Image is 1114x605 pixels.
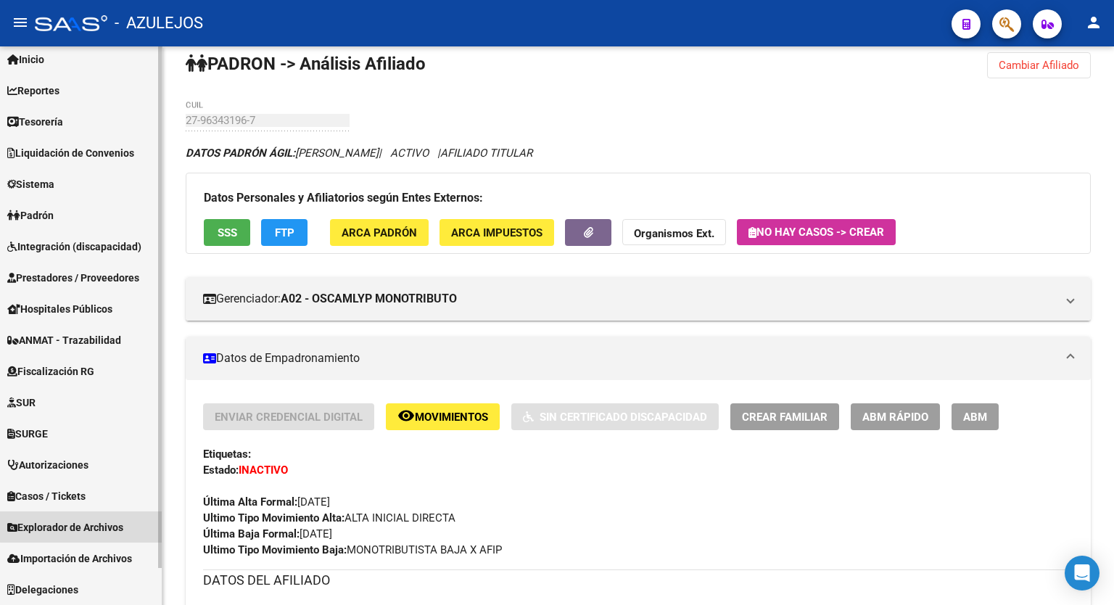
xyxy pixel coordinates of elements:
[203,543,347,556] strong: Ultimo Tipo Movimiento Baja:
[7,301,112,317] span: Hospitales Públicos
[203,511,344,524] strong: Ultimo Tipo Movimiento Alta:
[622,219,726,246] button: Organismos Ext.
[7,145,134,161] span: Liquidación de Convenios
[218,226,237,239] span: SSS
[7,457,88,473] span: Autorizaciones
[440,147,532,160] span: AFILIADO TITULAR
[203,350,1056,366] mat-panel-title: Datos de Empadronamiento
[7,363,94,379] span: Fiscalización RG
[851,403,940,430] button: ABM Rápido
[7,207,54,223] span: Padrón
[342,226,417,239] span: ARCA Padrón
[203,543,502,556] span: MONOTRIBUTISTA BAJA X AFIP
[203,495,330,509] span: [DATE]
[186,277,1091,321] mat-expansion-panel-header: Gerenciador:A02 - OSCAMLYP MONOTRIBUTO
[186,147,379,160] span: [PERSON_NAME]
[7,488,86,504] span: Casos / Tickets
[7,519,123,535] span: Explorador de Archivos
[203,495,297,509] strong: Última Alta Formal:
[7,176,54,192] span: Sistema
[7,52,44,67] span: Inicio
[7,582,78,598] span: Delegaciones
[1065,556,1099,590] div: Open Intercom Messenger
[742,411,828,424] span: Crear Familiar
[7,332,121,348] span: ANMAT - Trazabilidad
[261,219,308,246] button: FTP
[203,527,300,540] strong: Última Baja Formal:
[1085,14,1102,31] mat-icon: person
[862,411,928,424] span: ABM Rápido
[115,7,203,39] span: - AZULEJOS
[186,54,426,74] strong: PADRON -> Análisis Afiliado
[440,219,554,246] button: ARCA Impuestos
[748,226,884,239] span: No hay casos -> Crear
[7,114,63,130] span: Tesorería
[7,270,139,286] span: Prestadores / Proveedores
[203,291,1056,307] mat-panel-title: Gerenciador:
[451,226,542,239] span: ARCA Impuestos
[275,226,294,239] span: FTP
[12,14,29,31] mat-icon: menu
[511,403,719,430] button: Sin Certificado Discapacidad
[204,188,1073,208] h3: Datos Personales y Afiliatorios según Entes Externos:
[203,511,455,524] span: ALTA INICIAL DIRECTA
[415,411,488,424] span: Movimientos
[987,52,1091,78] button: Cambiar Afiliado
[203,570,1073,590] h3: DATOS DEL AFILIADO
[999,59,1079,72] span: Cambiar Afiliado
[7,551,132,567] span: Importación de Archivos
[7,239,141,255] span: Integración (discapacidad)
[634,227,714,240] strong: Organismos Ext.
[203,403,374,430] button: Enviar Credencial Digital
[203,527,332,540] span: [DATE]
[203,448,251,461] strong: Etiquetas:
[386,403,500,430] button: Movimientos
[7,83,59,99] span: Reportes
[737,219,896,245] button: No hay casos -> Crear
[186,337,1091,380] mat-expansion-panel-header: Datos de Empadronamiento
[963,411,987,424] span: ABM
[186,147,532,160] i: | ACTIVO |
[239,464,288,477] strong: INACTIVO
[952,403,999,430] button: ABM
[540,411,707,424] span: Sin Certificado Discapacidad
[330,219,429,246] button: ARCA Padrón
[281,291,457,307] strong: A02 - OSCAMLYP MONOTRIBUTO
[397,407,415,424] mat-icon: remove_red_eye
[186,147,295,160] strong: DATOS PADRÓN ÁGIL:
[7,395,36,411] span: SUR
[203,464,239,477] strong: Estado:
[215,411,363,424] span: Enviar Credencial Digital
[730,403,839,430] button: Crear Familiar
[204,219,250,246] button: SSS
[7,426,48,442] span: SURGE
